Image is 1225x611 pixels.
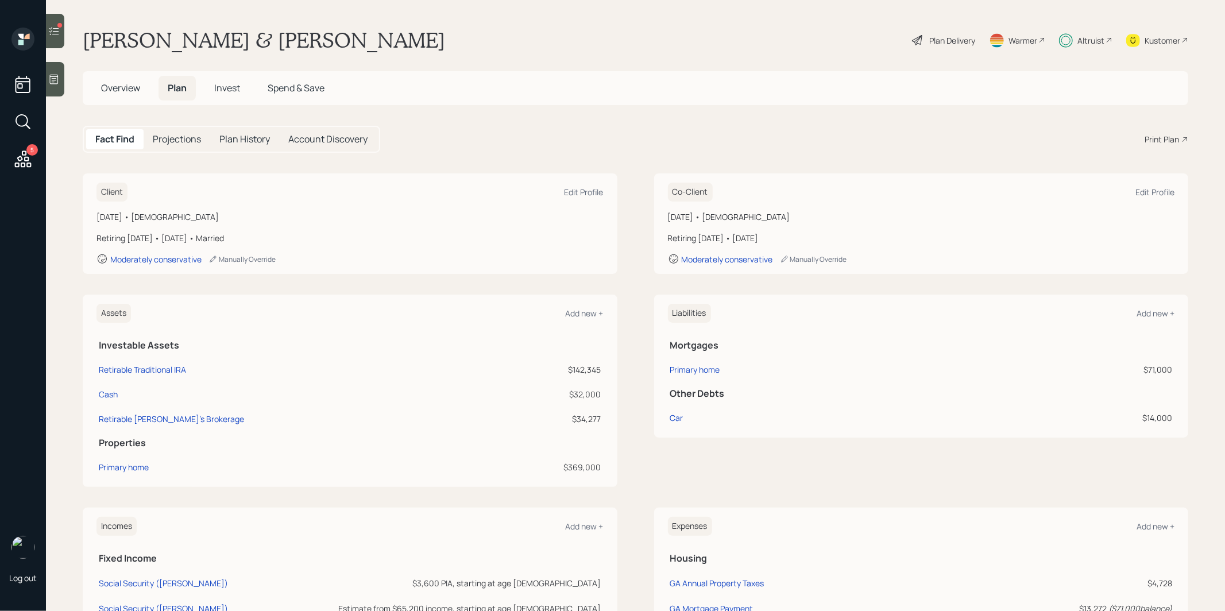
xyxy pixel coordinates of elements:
[110,254,202,265] div: Moderately conservative
[670,363,720,376] div: Primary home
[668,183,713,202] h6: Co-Client
[96,211,604,223] div: [DATE] • [DEMOGRAPHIC_DATA]
[219,134,270,145] h5: Plan History
[153,134,201,145] h5: Projections
[288,134,368,145] h5: Account Discovery
[99,578,228,589] div: Social Security ([PERSON_NAME])
[682,254,773,265] div: Moderately conservative
[668,211,1175,223] div: [DATE] • [DEMOGRAPHIC_DATA]
[668,517,712,536] h6: Expenses
[95,134,134,145] h5: Fact Find
[1077,34,1104,47] div: Altruist
[980,363,1172,376] div: $71,000
[670,553,1173,564] h5: Housing
[99,461,149,473] div: Primary home
[495,461,601,473] div: $369,000
[307,577,601,589] div: $3,600 PIA, starting at age [DEMOGRAPHIC_DATA]
[101,82,140,94] span: Overview
[168,82,187,94] span: Plan
[1145,133,1179,145] div: Print Plan
[99,388,118,400] div: Cash
[565,187,604,198] div: Edit Profile
[268,82,324,94] span: Spend & Save
[1145,34,1180,47] div: Kustomer
[670,388,1173,399] h5: Other Debts
[947,577,1172,589] div: $4,728
[670,340,1173,351] h5: Mortgages
[99,363,186,376] div: Retirable Traditional IRA
[208,254,276,264] div: Manually Override
[566,308,604,319] div: Add new +
[495,388,601,400] div: $32,000
[99,438,601,448] h5: Properties
[214,82,240,94] span: Invest
[980,412,1172,424] div: $14,000
[11,536,34,559] img: treva-nostdahl-headshot.png
[1135,187,1174,198] div: Edit Profile
[99,553,601,564] h5: Fixed Income
[780,254,847,264] div: Manually Override
[26,144,38,156] div: 5
[670,412,683,424] div: Car
[566,521,604,532] div: Add new +
[96,304,131,323] h6: Assets
[495,413,601,425] div: $34,277
[96,232,604,244] div: Retiring [DATE] • [DATE] • Married
[96,517,137,536] h6: Incomes
[1137,308,1174,319] div: Add new +
[1137,521,1174,532] div: Add new +
[83,28,445,53] h1: [PERSON_NAME] & [PERSON_NAME]
[929,34,975,47] div: Plan Delivery
[96,183,127,202] h6: Client
[668,304,711,323] h6: Liabilities
[99,340,601,351] h5: Investable Assets
[495,363,601,376] div: $142,345
[9,573,37,583] div: Log out
[1008,34,1037,47] div: Warmer
[668,232,1175,244] div: Retiring [DATE] • [DATE]
[99,413,244,425] div: Retirable [PERSON_NAME]'s Brokerage
[670,578,764,589] div: GA Annual Property Taxes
